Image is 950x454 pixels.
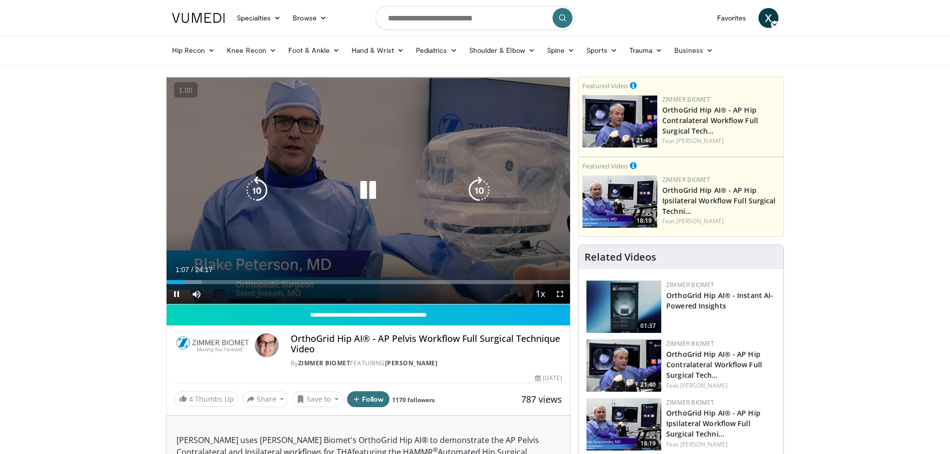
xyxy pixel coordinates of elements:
[291,359,562,368] div: By FEATURING
[680,440,728,449] a: [PERSON_NAME]
[662,137,779,146] div: Feat.
[166,40,221,60] a: Hip Recon
[172,13,225,23] img: VuMedi Logo
[176,266,189,274] span: 1:07
[282,40,346,60] a: Foot & Ankle
[167,77,570,304] video-js: Video Player
[759,8,778,28] a: X
[582,95,657,148] a: 21:40
[189,394,193,404] span: 4
[187,284,206,304] button: Mute
[346,40,410,60] a: Hand & Wrist
[637,321,659,330] span: 01:37
[550,284,570,304] button: Fullscreen
[662,105,758,136] a: OrthoGrid Hip AI® - AP Hip Contralateral Workflow Full Surgical Tech…
[292,391,343,407] button: Save to
[221,40,282,60] a: Knee Recon
[662,217,779,226] div: Feat.
[535,374,562,383] div: [DATE]
[521,393,562,405] span: 787 views
[392,396,435,404] a: 1170 followers
[433,446,438,454] sup: ®
[680,381,728,390] a: [PERSON_NAME]
[175,333,251,357] img: Zimmer Biomet
[666,381,775,390] div: Feat.
[195,266,212,274] span: 24:17
[586,339,661,392] img: 96a9cbbb-25ee-4404-ab87-b32d60616ad7.150x105_q85_crop-smart_upscale.jpg
[662,175,710,184] a: Zimmer Biomet
[666,408,760,439] a: OrthoGrid Hip AI® - AP Hip Ipsilateral Workflow Full Surgical Techni…
[668,40,719,60] a: Business
[298,359,351,367] a: Zimmer Biomet
[410,40,463,60] a: Pediatrics
[637,380,659,389] span: 21:40
[582,81,628,90] small: Featured Video
[666,349,762,380] a: OrthoGrid Hip AI® - AP Hip Contralateral Workflow Full Surgical Tech…
[167,280,570,284] div: Progress Bar
[287,8,333,28] a: Browse
[580,40,623,60] a: Sports
[463,40,541,60] a: Shoulder & Elbow
[662,185,775,216] a: OrthoGrid Hip AI® - AP Hip Ipsilateral Workflow Full Surgical Techni…
[242,391,289,407] button: Share
[586,398,661,451] img: 503c3a3d-ad76-4115-a5ba-16c0230cde33.150x105_q85_crop-smart_upscale.jpg
[291,333,562,355] h4: OrthoGrid Hip AI® - AP Pelvis Workflow Full Surgical Technique Video
[586,339,661,392] a: 21:40
[586,281,661,333] img: 51d03d7b-a4ba-45b7-9f92-2bfbd1feacc3.150x105_q85_crop-smart_upscale.jpg
[633,136,655,145] span: 21:40
[347,391,390,407] button: Follow
[711,8,753,28] a: Favorites
[376,6,575,30] input: Search topics, interventions
[541,40,580,60] a: Spine
[191,266,193,274] span: /
[666,398,714,407] a: Zimmer Biomet
[175,391,238,407] a: 4 Thumbs Up
[167,284,187,304] button: Pause
[582,95,657,148] img: 96a9cbbb-25ee-4404-ab87-b32d60616ad7.150x105_q85_crop-smart_upscale.jpg
[255,333,279,357] img: Avatar
[582,161,628,170] small: Featured Video
[666,440,775,449] div: Feat.
[666,291,773,310] a: OrthoGrid Hip AI® - Instant AI-Powered Insights
[586,281,661,333] a: 01:37
[666,281,714,289] a: Zimmer Biomet
[623,40,669,60] a: Trauma
[633,216,655,225] span: 18:19
[637,439,659,448] span: 18:19
[662,95,710,104] a: Zimmer Biomet
[582,175,657,228] img: 503c3a3d-ad76-4115-a5ba-16c0230cde33.150x105_q85_crop-smart_upscale.jpg
[584,251,656,263] h4: Related Videos
[385,359,438,367] a: [PERSON_NAME]
[676,137,724,145] a: [PERSON_NAME]
[231,8,287,28] a: Specialties
[666,339,714,348] a: Zimmer Biomet
[676,217,724,225] a: [PERSON_NAME]
[530,284,550,304] button: Playback Rate
[582,175,657,228] a: 18:19
[586,398,661,451] a: 18:19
